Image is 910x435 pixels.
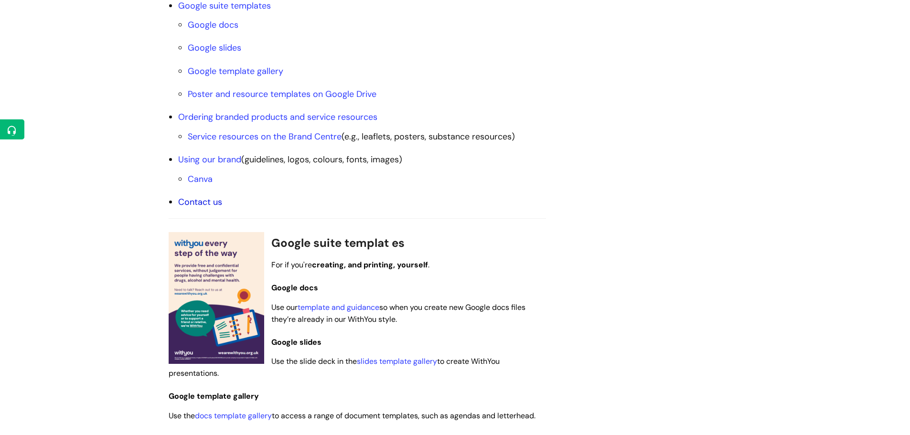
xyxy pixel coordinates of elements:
a: Google docs [188,19,238,31]
li: (guidelines, logos, colours, fonts, images) [178,152,546,187]
li: (e.g., leaflets, posters, substance resources) [188,129,546,144]
a: docs template gallery [195,411,272,421]
img: A sample editable poster template [169,232,264,364]
span: Use the to access a range of document templates, such as agendas and letterhead. [169,411,535,421]
strong: creating, and printing, yourself [312,260,428,270]
span: Use the slide deck in the to create WithYou presentations. [169,356,500,378]
a: Google template gallery [188,65,283,77]
span: For if you're . [271,260,429,270]
a: Ordering branded products and service resources [178,111,377,123]
a: Poster and resource templates on Google Drive [188,88,376,100]
a: slides template gallery [357,356,437,366]
a: Using our brand [178,154,241,165]
a: Contact us [178,196,222,208]
a: Canva [188,173,213,185]
span: Google docs [271,283,318,293]
a: Google slides [188,42,241,53]
span: Google slides [271,337,321,347]
a: template and guidance [298,302,379,312]
span: Use our so when you create new Google docs files they’re already in our WithYou style. [271,302,525,324]
span: Google suite templat es [271,235,405,250]
span: Google template gallery [169,391,259,401]
a: Service resources on the Brand Centre [188,131,342,142]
